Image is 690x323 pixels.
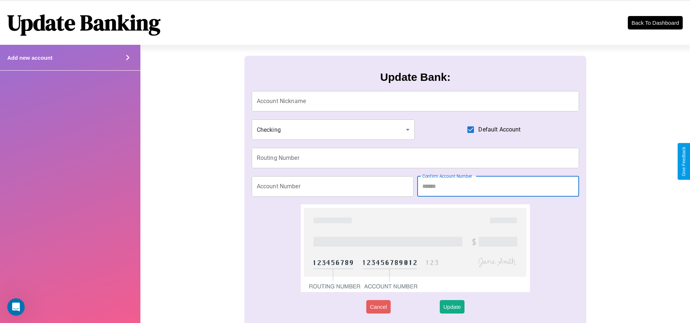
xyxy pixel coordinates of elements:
[380,71,450,83] h3: Update Bank:
[478,125,521,134] span: Default Account
[7,55,52,61] h4: Add new account
[681,147,686,176] div: Give Feedback
[7,298,25,316] iframe: Intercom live chat
[7,8,160,38] h1: Update Banking
[366,300,391,314] button: Cancel
[628,16,683,29] button: Back To Dashboard
[440,300,464,314] button: Update
[252,119,415,140] div: Checking
[422,173,472,179] label: Confirm Account Number
[301,204,530,292] img: check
